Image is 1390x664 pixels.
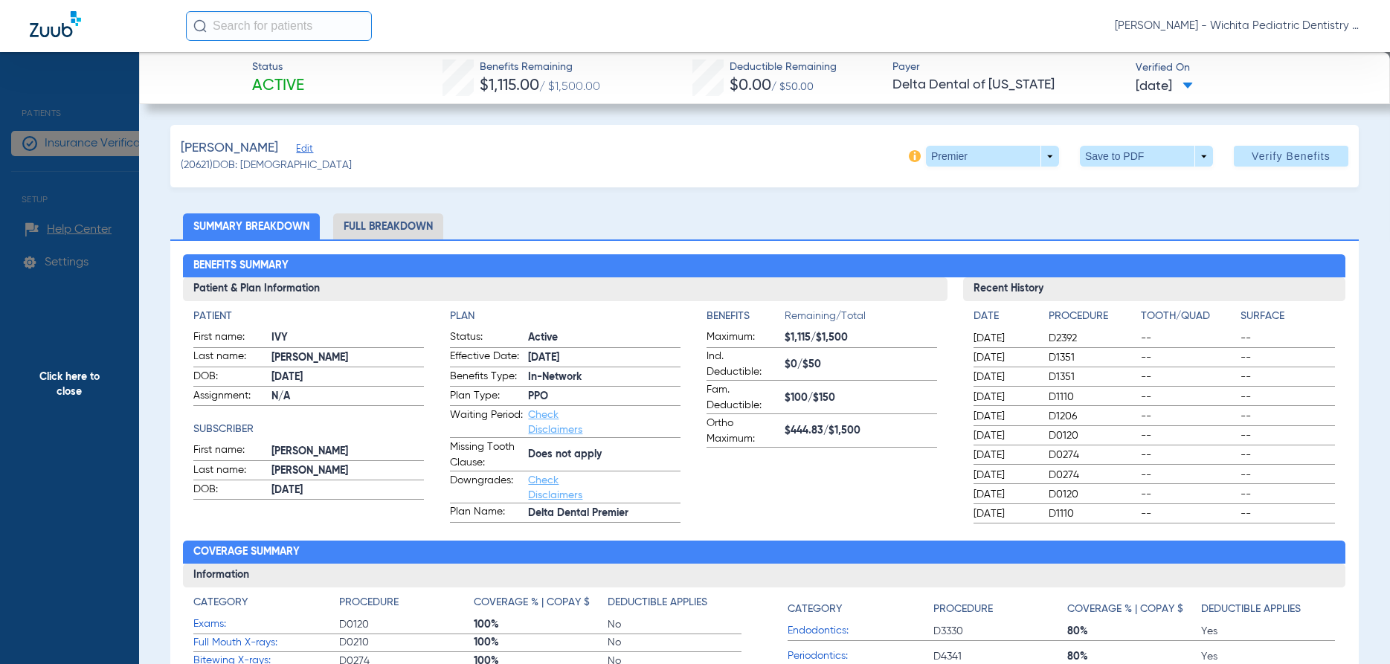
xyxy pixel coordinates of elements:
[528,370,680,385] span: In-Network
[933,595,1067,622] app-breakdown-title: Procedure
[1252,150,1331,162] span: Verify Benefits
[1241,331,1335,346] span: --
[707,329,779,347] span: Maximum:
[1141,468,1235,483] span: --
[926,146,1059,167] button: Premier
[193,329,266,347] span: First name:
[193,422,424,437] h4: Subscriber
[193,635,339,651] span: Full Mouth X-rays:
[1136,60,1365,76] span: Verified On
[1067,624,1201,639] span: 80%
[707,416,779,447] span: Ortho Maximum:
[608,595,707,610] h4: Deductible Applies
[974,468,1036,483] span: [DATE]
[974,448,1036,462] span: [DATE]
[1201,602,1301,617] h4: Deductible Applies
[1241,409,1335,424] span: --
[450,349,523,367] span: Effective Date:
[193,482,266,500] span: DOB:
[707,309,785,324] h4: Benefits
[181,158,352,173] span: (20621) DOB: [DEMOGRAPHIC_DATA]
[480,78,539,94] span: $1,115.00
[450,329,523,347] span: Status:
[1067,595,1201,622] app-breakdown-title: Coverage % | Copay $
[785,357,937,373] span: $0/$50
[1241,370,1335,384] span: --
[1141,350,1235,365] span: --
[193,616,339,632] span: Exams:
[785,423,937,439] span: $444.83/$1,500
[474,595,590,610] h4: Coverage % | Copay $
[974,309,1036,324] h4: Date
[1241,448,1335,462] span: --
[30,11,81,37] img: Zuub Logo
[528,475,582,500] a: Check Disclaimers
[707,309,785,329] app-breakdown-title: Benefits
[1241,468,1335,483] span: --
[608,635,741,650] span: No
[785,330,937,346] span: $1,115/$1,500
[1241,487,1335,502] span: --
[788,648,933,664] span: Periodontics:
[1049,506,1136,521] span: D1110
[271,389,424,404] span: N/A
[1049,309,1136,329] app-breakdown-title: Procedure
[193,19,207,33] img: Search Icon
[963,277,1345,301] h3: Recent History
[909,150,921,162] img: info-icon
[730,78,771,94] span: $0.00
[1241,390,1335,404] span: --
[186,11,372,41] input: Search for patients
[771,82,814,92] span: / $50.00
[892,59,1122,75] span: Payer
[1141,506,1235,521] span: --
[296,144,309,158] span: Edit
[1080,146,1213,167] button: Save to PDF
[183,254,1345,278] h2: Benefits Summary
[1049,390,1136,404] span: D1110
[1049,309,1136,324] h4: Procedure
[974,409,1036,424] span: [DATE]
[193,595,248,610] h4: Category
[608,595,741,616] app-breakdown-title: Deductible Applies
[528,410,582,435] a: Check Disclaimers
[1141,428,1235,443] span: --
[183,541,1345,564] h2: Coverage Summary
[271,330,424,346] span: IVY
[193,369,266,387] span: DOB:
[1049,487,1136,502] span: D0120
[450,407,523,437] span: Waiting Period:
[1049,428,1136,443] span: D0120
[1049,370,1136,384] span: D1351
[707,382,779,413] span: Fam. Deductible:
[528,330,680,346] span: Active
[450,369,523,387] span: Benefits Type:
[450,309,680,324] h4: Plan
[474,617,608,632] span: 100%
[339,617,473,632] span: D0120
[528,389,680,404] span: PPO
[1201,595,1335,622] app-breakdown-title: Deductible Applies
[1201,649,1335,664] span: Yes
[1234,146,1348,167] button: Verify Benefits
[608,617,741,632] span: No
[1241,428,1335,443] span: --
[193,462,266,480] span: Last name:
[1316,593,1390,664] iframe: Chat Widget
[933,649,1067,664] span: D4341
[474,595,608,616] app-breakdown-title: Coverage % | Copay $
[271,463,424,479] span: [PERSON_NAME]
[1067,649,1201,664] span: 80%
[1141,331,1235,346] span: --
[539,81,600,93] span: / $1,500.00
[1049,350,1136,365] span: D1351
[333,213,443,239] li: Full Breakdown
[193,309,424,324] h4: Patient
[271,370,424,385] span: [DATE]
[474,635,608,650] span: 100%
[1049,409,1136,424] span: D1206
[1241,506,1335,521] span: --
[528,506,680,521] span: Delta Dental Premier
